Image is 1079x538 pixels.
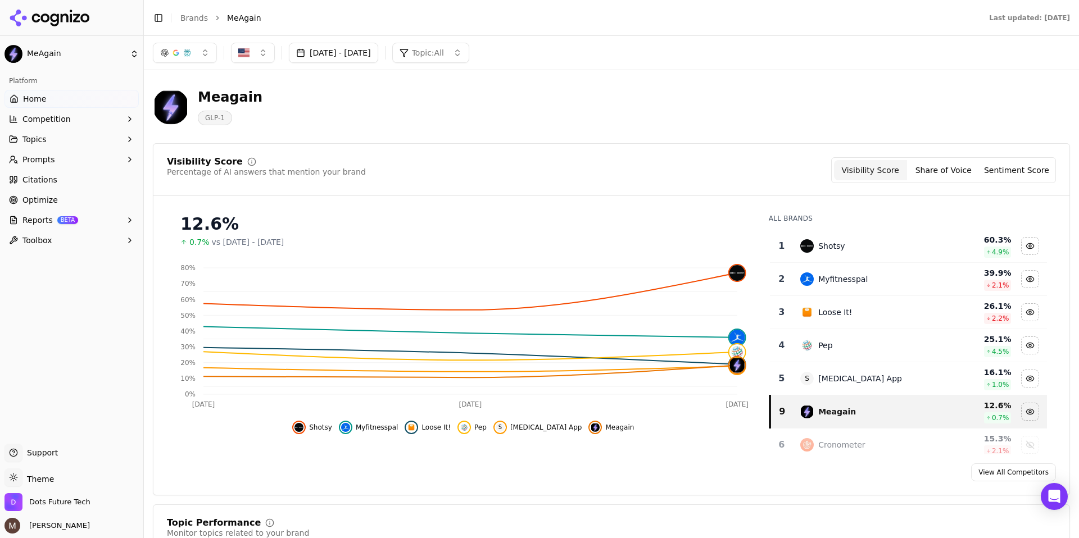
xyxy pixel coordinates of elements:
img: shotsy [294,423,303,432]
span: Prompts [22,154,55,165]
a: Optimize [4,191,139,209]
img: myfitnesspal [341,423,350,432]
button: Hide myfitnesspal data [1021,270,1039,288]
tspan: 30% [180,343,196,351]
span: [PERSON_NAME] [25,521,90,531]
span: 2.1 % [992,281,1009,290]
tr: 1shotsyShotsy60.3%4.9%Hide shotsy data [770,230,1047,263]
div: 3 [774,306,790,319]
div: [MEDICAL_DATA] App [818,373,902,384]
img: pep [460,423,469,432]
span: S [496,423,505,432]
span: Dots Future Tech [29,497,90,507]
tspan: 0% [185,390,196,398]
div: Cronometer [818,439,865,450]
button: Hide myfitnesspal data [339,421,398,434]
div: 60.3 % [939,234,1011,245]
img: shotsy [729,265,745,281]
span: Reports [22,215,53,226]
span: MeAgain [27,49,125,59]
tr: 2myfitnesspalMyfitnesspal39.9%2.1%Hide myfitnesspal data [770,263,1047,296]
div: Last updated: [DATE] [989,13,1070,22]
div: Meagain [198,88,262,106]
span: Support [22,447,58,458]
tr: 9meagainMeagain12.6%0.7%Hide meagain data [770,395,1047,428]
button: Toolbox [4,231,139,249]
button: Hide meagain data [1021,403,1039,421]
button: ReportsBETA [4,211,139,229]
div: 2 [774,272,790,286]
span: [MEDICAL_DATA] App [510,423,582,432]
tr: 3loose it!Loose It!26.1%2.2%Hide loose it! data [770,296,1047,329]
span: Competition [22,113,71,125]
img: MeAgain [4,45,22,63]
img: myfitnesspal [800,272,814,286]
img: pep [800,339,814,352]
span: Pep [474,423,487,432]
tr: 6cronometerCronometer15.3%2.1%Show cronometer data [770,428,1047,462]
button: Open organization switcher [4,493,90,511]
div: 5 [774,372,790,385]
div: All Brands [769,214,1047,223]
img: shotsy [800,239,814,253]
tspan: [DATE] [459,400,482,408]
div: Pep [818,340,832,351]
img: myfitnesspal [729,330,745,345]
nav: breadcrumb [180,12,967,24]
button: Hide semaglutide app data [493,421,582,434]
button: Hide meagain data [588,421,634,434]
span: Home [23,93,46,104]
span: 4.9 % [992,248,1009,257]
div: 25.1 % [939,334,1011,345]
img: United States [238,47,250,58]
tspan: 40% [180,327,196,335]
img: meagain [800,405,814,418]
button: Hide shotsy data [1021,237,1039,255]
span: Loose It! [421,423,451,432]
tspan: [DATE] [726,400,749,408]
button: Hide semaglutide app data [1021,370,1039,387]
div: 9 [776,405,790,418]
button: Open user button [4,518,90,534]
div: Visibility Score [167,157,243,166]
span: MeAgain [227,12,261,24]
span: BETA [57,216,78,224]
button: Visibility Score [834,160,907,180]
div: 15.3 % [939,433,1011,444]
span: Topic: All [412,47,444,58]
div: 12.6 % [939,400,1011,411]
a: Brands [180,13,208,22]
span: GLP-1 [198,111,232,125]
div: 12.6% [180,214,746,234]
button: Topics [4,130,139,148]
div: 4 [774,339,790,352]
img: loose it! [407,423,416,432]
button: Hide loose it! data [405,421,451,434]
tspan: 20% [180,359,196,367]
div: Percentage of AI answers that mention your brand [167,166,366,177]
span: vs [DATE] - [DATE] [212,236,284,248]
div: Platform [4,72,139,90]
span: 0.7% [189,236,210,248]
a: Home [4,90,139,108]
div: Meagain [818,406,856,417]
button: Hide shotsy data [292,421,332,434]
a: Citations [4,171,139,189]
button: Hide pep data [1021,336,1039,354]
span: S [800,372,814,385]
img: meagain [591,423,600,432]
div: Shotsy [818,240,845,252]
div: Loose It! [818,307,852,318]
img: Dots Future Tech [4,493,22,511]
button: Hide pep data [457,421,487,434]
img: Martyn Strydom [4,518,20,534]
a: View All Competitors [971,463,1056,481]
div: Myfitnesspal [818,273,868,285]
tspan: 10% [180,375,196,382]
img: loose it! [800,306,814,319]
img: pep [729,344,745,360]
span: Optimize [22,194,58,206]
button: Competition [4,110,139,128]
span: Myfitnesspal [356,423,398,432]
span: Toolbox [22,235,52,246]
